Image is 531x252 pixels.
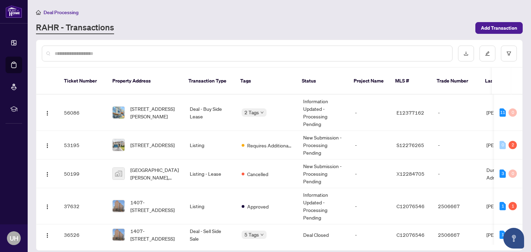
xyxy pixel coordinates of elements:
td: 2506667 [432,188,481,224]
span: [STREET_ADDRESS] [130,141,175,149]
div: 1 [509,202,517,210]
img: thumbnail-img [113,168,124,180]
button: Logo [42,201,53,212]
td: Information Updated - Processing Pending [298,95,350,131]
td: 56086 [58,95,107,131]
button: Open asap [503,228,524,249]
span: 5 Tags [244,231,259,239]
td: Deal - Buy Side Lease [184,95,236,131]
span: Approved [247,203,269,210]
img: Logo [45,110,50,116]
span: edit [485,51,490,56]
button: edit [479,46,495,61]
td: - [350,131,391,159]
td: - [432,159,481,188]
span: 1407-[STREET_ADDRESS] [130,227,179,242]
td: 37632 [58,188,107,224]
button: Logo [42,139,53,151]
td: 53195 [58,131,107,159]
span: Deal Processing [44,9,78,16]
img: Logo [45,204,50,210]
button: download [458,46,474,61]
button: Add Transaction [475,22,523,34]
td: - [350,159,391,188]
span: [GEOGRAPHIC_DATA][PERSON_NAME], [GEOGRAPHIC_DATA] [130,166,179,181]
img: Logo [45,233,50,238]
td: 36526 [58,224,107,245]
img: thumbnail-img [113,139,124,151]
span: down [260,111,264,114]
span: X12284705 [397,171,425,177]
span: home [36,10,41,15]
td: Deal Closed [298,224,350,245]
img: logo [6,5,22,18]
span: C12076546 [397,232,425,238]
div: 1 [500,202,506,210]
th: Status [296,68,348,95]
th: MLS # [390,68,431,95]
img: Logo [45,143,50,148]
th: Transaction Type [183,68,235,95]
th: Ticket Number [58,68,107,95]
span: C12076546 [397,203,425,209]
td: Information Updated - Processing Pending [298,188,350,224]
span: UH [10,233,18,243]
td: - [432,131,481,159]
button: filter [501,46,517,61]
img: Logo [45,172,50,177]
span: 2 Tags [244,108,259,116]
div: 2 [509,141,517,149]
td: 2506667 [432,224,481,245]
th: Trade Number [431,68,479,95]
td: 50199 [58,159,107,188]
img: thumbnail-img [113,200,124,212]
div: 11 [500,108,506,117]
span: E12377162 [397,109,424,116]
a: RAHR - Transactions [36,22,114,34]
td: New Submission - Processing Pending [298,131,350,159]
button: Logo [42,107,53,118]
td: Listing - Lease [184,159,236,188]
img: thumbnail-img [113,229,124,241]
td: Listing [184,131,236,159]
span: Add Transaction [481,22,517,33]
span: download [464,51,468,56]
span: Requires Additional Docs [247,142,292,149]
th: Project Name [348,68,390,95]
td: - [350,188,391,224]
span: 1407-[STREET_ADDRESS] [130,198,179,214]
th: Tags [235,68,296,95]
td: - [350,95,391,131]
span: down [260,233,264,236]
td: Listing [184,188,236,224]
div: 3 [500,169,506,178]
button: Logo [42,168,53,179]
td: - [350,224,391,245]
div: 0 [509,108,517,117]
div: 1 [500,231,506,239]
div: 0 [500,141,506,149]
span: S12276265 [397,142,424,148]
button: Logo [42,229,53,240]
div: 0 [509,169,517,178]
td: - [432,95,481,131]
th: Property Address [107,68,183,95]
span: filter [506,51,511,56]
td: New Submission - Processing Pending [298,159,350,188]
span: Cancelled [247,170,268,178]
img: thumbnail-img [113,107,124,118]
span: [STREET_ADDRESS][PERSON_NAME] [130,105,179,120]
td: Deal - Sell Side Sale [184,224,236,245]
